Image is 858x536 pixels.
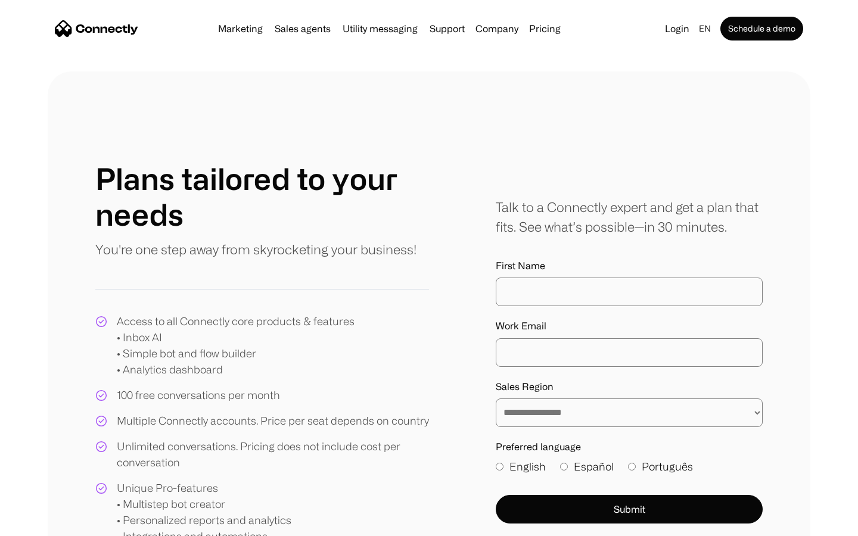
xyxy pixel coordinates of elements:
div: Multiple Connectly accounts. Price per seat depends on country [117,413,429,429]
a: Schedule a demo [720,17,803,40]
div: Talk to a Connectly expert and get a plan that fits. See what’s possible—in 30 minutes. [496,197,763,236]
p: You're one step away from skyrocketing your business! [95,239,416,259]
button: Submit [496,495,763,523]
label: Español [560,459,614,475]
a: home [55,20,138,38]
a: Marketing [213,24,268,33]
div: en [694,20,718,37]
div: Company [475,20,518,37]
h1: Plans tailored to your needs [95,161,429,232]
label: English [496,459,546,475]
a: Support [425,24,470,33]
label: Preferred language [496,441,763,453]
input: Português [628,463,636,470]
ul: Language list [24,515,71,532]
div: 100 free conversations per month [117,387,280,403]
aside: Language selected: English [12,514,71,532]
label: Português [628,459,693,475]
a: Pricing [524,24,565,33]
a: Login [660,20,694,37]
label: First Name [496,260,763,272]
div: Unlimited conversations. Pricing does not include cost per conversation [117,438,429,470]
a: Sales agents [270,24,335,33]
label: Work Email [496,320,763,332]
input: English [496,463,503,470]
a: Utility messaging [338,24,422,33]
div: Access to all Connectly core products & features • Inbox AI • Simple bot and flow builder • Analy... [117,313,355,378]
div: en [699,20,711,37]
label: Sales Region [496,381,763,392]
input: Español [560,463,568,470]
div: Company [472,20,522,37]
